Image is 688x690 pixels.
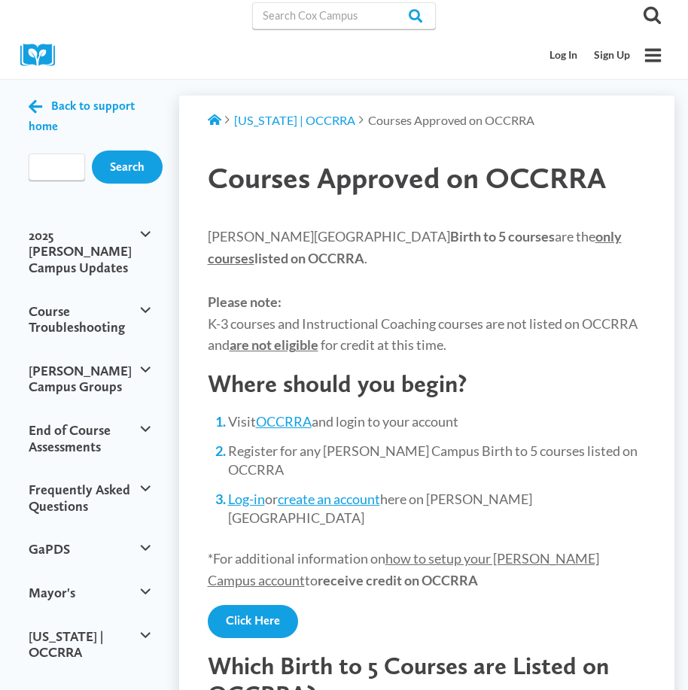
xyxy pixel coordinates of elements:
a: OCCRRA [256,413,312,430]
button: Mayor's [22,571,157,615]
p: [PERSON_NAME][GEOGRAPHIC_DATA] are the . K-3 courses and Instructional Coaching courses are not l... [208,226,647,356]
button: Course Troubleshooting [22,290,157,349]
h2: Where should you begin? [208,369,647,399]
input: Search Cox Campus [252,2,436,29]
p: *For additional information on to [208,548,647,591]
strong: receive credit on OCCRRA [318,572,478,588]
li: or here on [PERSON_NAME][GEOGRAPHIC_DATA] [228,490,647,527]
button: Frequently Asked Questions [22,468,157,527]
a: create an account [278,491,380,507]
a: Support Home [208,113,221,127]
nav: Secondary Mobile Navigation [542,41,638,69]
a: [US_STATE] | OCCRRA [234,113,355,127]
strong: Please note: [208,293,282,310]
li: Register for any [PERSON_NAME] Campus Birth to 5 courses listed on OCCRRA [228,442,647,479]
span: Courses Approved on OCCRRA [208,160,606,196]
a: Log In [542,41,586,69]
a: Log-in [228,491,265,507]
a: Click Here [208,605,298,638]
a: Sign Up [586,41,638,69]
strong: Birth to 5 courses [450,228,555,245]
span: Courses Approved on OCCRRA [368,113,534,127]
button: End of Course Assessments [22,409,157,468]
input: Search input [29,154,85,181]
strong: are not eligible [230,336,318,353]
img: Cox Campus [20,44,65,67]
button: [US_STATE] | OCCRRA [22,615,157,674]
span: how to setup your [PERSON_NAME] Campus account [208,550,599,588]
span: Back to support home [29,99,135,133]
form: Search form [29,154,85,181]
button: 2025 [PERSON_NAME] Campus Updates [22,214,157,290]
li: Visit and login to your account [228,412,647,431]
button: [PERSON_NAME] Campus Groups [22,349,157,409]
button: Open menu [638,41,668,70]
button: GaPDS [22,527,157,571]
a: Back to support home [29,96,151,135]
input: Search [92,150,163,184]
